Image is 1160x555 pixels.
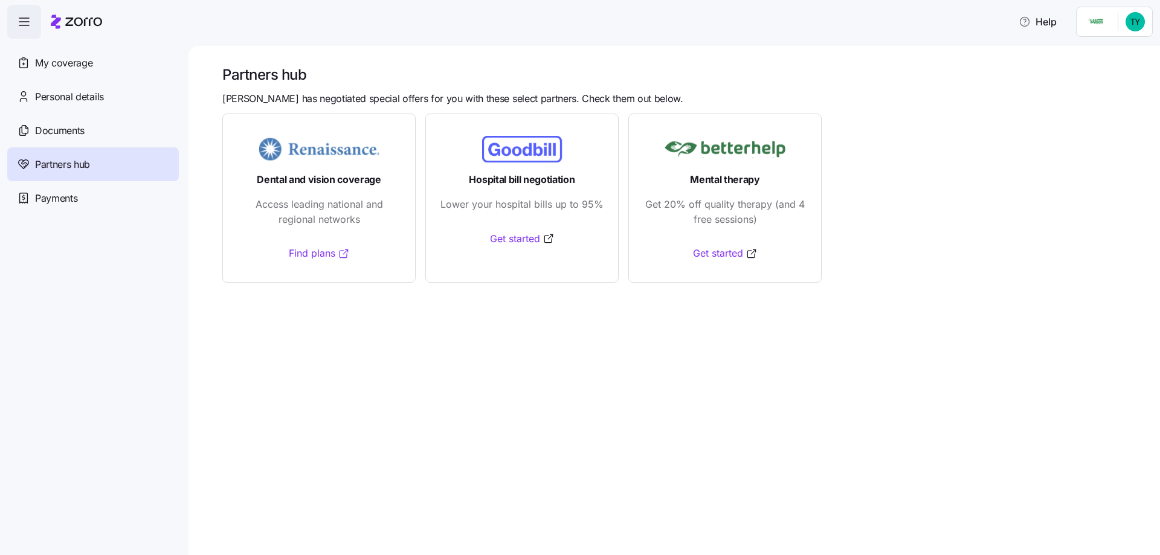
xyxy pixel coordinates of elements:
[7,147,179,181] a: Partners hub
[35,157,90,172] span: Partners hub
[690,172,760,187] span: Mental therapy
[7,114,179,147] a: Documents
[643,197,807,227] span: Get 20% off quality therapy (and 4 free sessions)
[490,231,555,246] a: Get started
[469,172,575,187] span: Hospital bill negotiation
[1084,14,1108,29] img: Employer logo
[35,191,77,206] span: Payments
[35,123,85,138] span: Documents
[1126,12,1145,31] img: 0e6dbcc8e67ab9c3d5ac0455bd1b3eb6
[289,246,350,261] a: Find plans
[693,246,758,261] a: Get started
[257,172,381,187] span: Dental and vision coverage
[222,65,1143,84] h1: Partners hub
[35,89,104,104] span: Personal details
[237,197,401,227] span: Access leading national and regional networks
[35,56,92,71] span: My coverage
[1009,10,1066,34] button: Help
[440,197,604,212] span: Lower your hospital bills up to 95%
[1019,14,1057,29] span: Help
[7,181,179,215] a: Payments
[222,91,683,106] span: [PERSON_NAME] has negotiated special offers for you with these select partners. Check them out be...
[7,46,179,80] a: My coverage
[7,80,179,114] a: Personal details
